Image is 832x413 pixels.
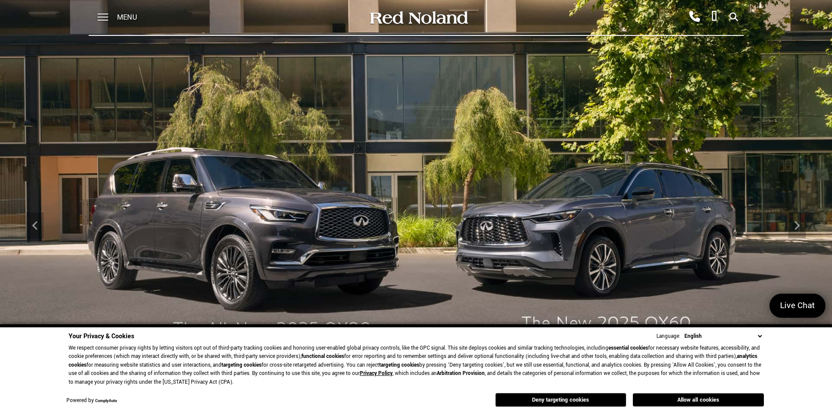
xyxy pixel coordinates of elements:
a: ComplyAuto [95,398,117,404]
strong: functional cookies [301,353,344,360]
button: Allow all cookies [633,393,764,406]
img: Red Noland Auto Group [368,10,469,25]
a: Privacy Policy [360,370,393,377]
strong: analytics cookies [69,353,757,369]
button: Deny targeting cookies [495,393,626,407]
strong: targeting cookies [379,361,419,369]
div: Powered by [66,398,117,404]
p: We respect consumer privacy rights by letting visitors opt out of third-party tracking cookies an... [69,344,764,387]
select: Language Select [682,332,764,341]
div: Next [788,212,806,239]
div: Language: [656,333,680,339]
strong: targeting cookies [221,361,262,369]
a: Live Chat [770,294,825,318]
span: Your Privacy & Cookies [69,332,134,341]
strong: essential cookies [608,344,648,352]
strong: Arbitration Provision [437,370,485,377]
div: Previous [26,212,44,239]
span: Live Chat [776,300,819,312]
